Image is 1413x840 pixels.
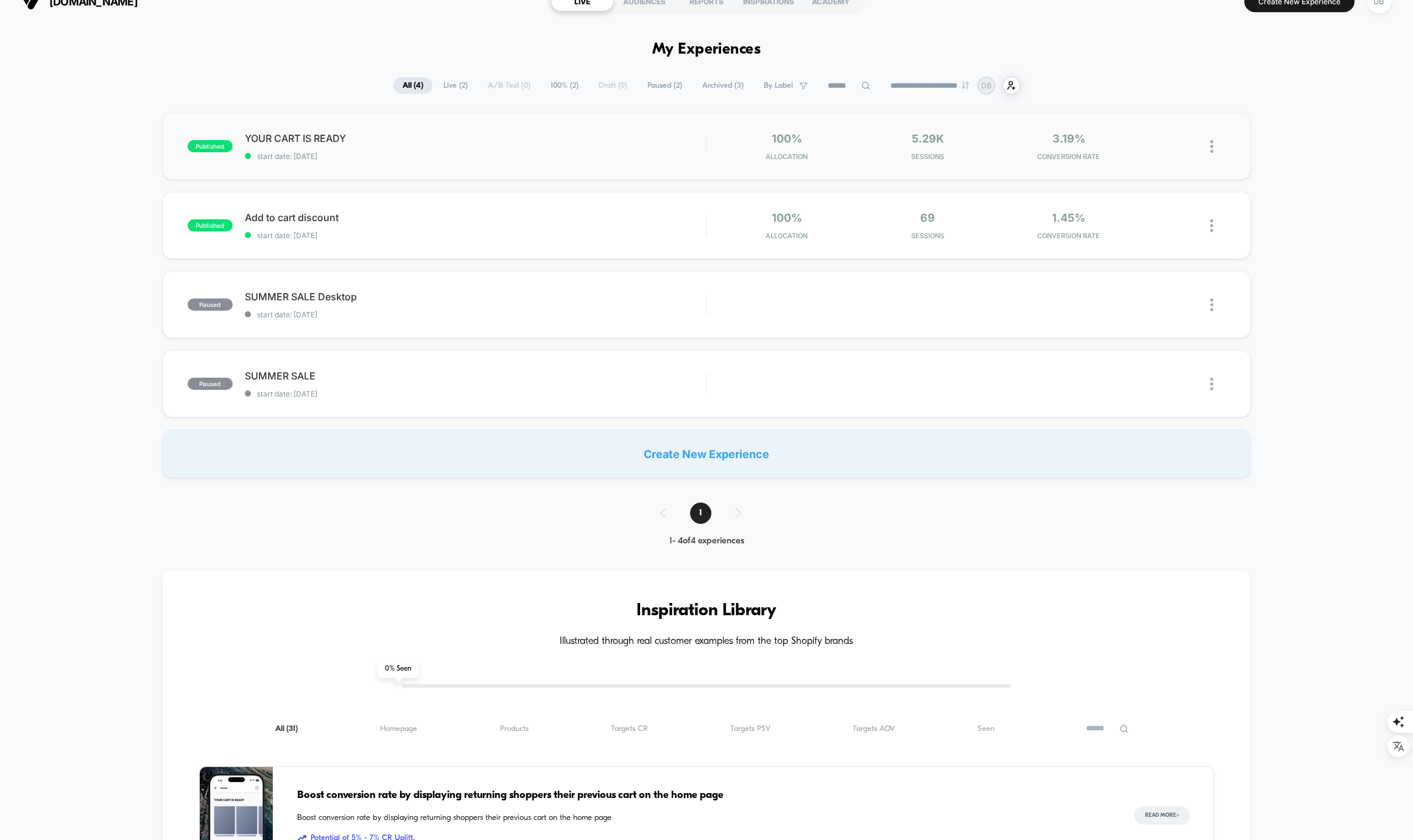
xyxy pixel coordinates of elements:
span: start date: [DATE] [245,310,706,319]
span: paused [188,378,233,390]
span: CONVERSION RATE [1001,152,1136,161]
span: 69 [920,211,935,224]
span: Targets PSV [730,724,770,733]
p: DB [981,81,992,90]
span: Targets AOV [853,724,895,733]
span: Live ( 2 ) [434,77,477,94]
div: 1 - 4 of 4 experiences [648,536,766,546]
span: paused [188,298,233,311]
span: Sessions [860,152,995,161]
h1: My Experiences [652,41,761,58]
span: published [188,140,233,152]
span: 100% [772,132,802,145]
h3: Inspiration Library [199,601,1214,621]
span: Seen [978,724,995,733]
span: By Label [764,81,793,90]
span: Products [500,724,529,733]
span: ( 31 ) [286,725,298,733]
span: All [275,724,298,733]
span: Homepage [380,724,417,733]
span: Sessions [860,231,995,240]
span: Allocation [766,152,808,161]
button: Read More> [1134,806,1190,825]
span: All ( 4 ) [393,77,432,94]
span: start date: [DATE] [245,231,706,240]
span: 3.19% [1052,132,1085,145]
span: 1 [690,503,711,524]
span: start date: [DATE] [245,389,706,398]
span: start date: [DATE] [245,152,706,161]
span: Archived ( 3 ) [693,77,753,94]
span: Allocation [766,231,808,240]
span: 1.45% [1052,211,1085,224]
span: 100% ( 2 ) [541,77,588,94]
span: published [188,219,233,231]
h4: Illustrated through real customer examples from the top Shopify brands [199,636,1214,648]
span: CONVERSION RATE [1001,231,1136,240]
span: Paused ( 2 ) [638,77,691,94]
span: Boost conversion rate by displaying returning shoppers their previous cart on the home page [297,812,1110,824]
img: close [1210,219,1213,232]
img: end [962,82,969,89]
span: SUMMER SALE [245,370,706,382]
div: Create New Experience [163,429,1250,478]
img: close [1210,298,1213,311]
span: 0 % Seen [378,660,418,678]
span: Targets CR [611,724,648,733]
span: Add to cart discount [245,211,706,224]
img: close [1210,140,1213,153]
span: 5.29k [912,132,944,145]
img: close [1210,378,1213,390]
span: YOUR CART IS READY [245,132,706,144]
span: 100% [772,211,802,224]
span: Boost conversion rate by displaying returning shoppers their previous cart on the home page [297,788,1110,803]
span: SUMMER SALE Desktop [245,291,706,303]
